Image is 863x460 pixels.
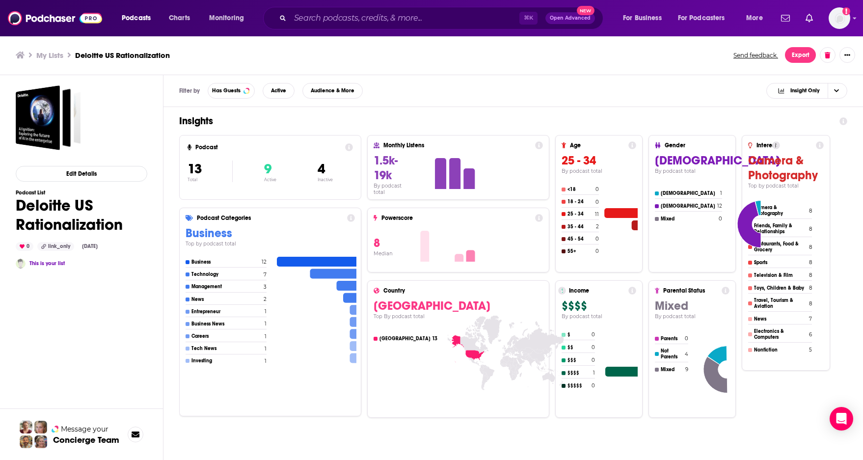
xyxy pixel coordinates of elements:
[809,244,812,250] h4: 8
[790,88,820,93] span: Insight Only
[16,189,147,196] h3: Podcast List
[122,11,151,25] span: Podcasts
[16,259,26,269] img: Rachael
[717,203,722,209] h4: 12
[550,16,591,21] span: Open Advanced
[766,83,847,99] h2: Choose View
[829,7,850,29] img: User Profile
[208,83,255,99] button: Has Guests
[162,10,196,26] a: Charts
[809,285,812,291] h4: 8
[34,435,47,448] img: Barbara Profile
[53,435,119,445] h3: Concierge Team
[570,142,624,149] h4: Age
[802,10,817,27] a: Show notifications dropdown
[318,161,325,177] span: 4
[562,313,636,320] h4: By podcast total
[545,12,595,24] button: Open AdvancedNew
[567,332,589,338] h4: $
[661,348,682,360] h4: Not Parents
[777,10,794,27] a: Show notifications dropdown
[672,10,739,26] button: open menu
[754,260,807,266] h4: Sports
[593,370,595,376] h4: 1
[567,224,593,230] h4: 35 - 44
[567,345,589,351] h4: $$
[754,272,807,278] h4: Television & Film
[595,248,599,254] h4: 0
[191,271,261,277] h4: Technology
[264,284,267,290] h4: 3
[20,421,32,433] img: Sydney Profile
[754,328,807,340] h4: Electronics & Computers
[754,241,807,253] h4: Restaurants, Food & Grocery
[569,287,624,294] h4: Income
[842,7,850,15] svg: Add a profile image
[592,344,595,351] h4: 0
[661,336,682,342] h4: Parents
[374,236,380,250] span: 8
[567,199,593,205] h4: 18 - 24
[191,259,259,265] h4: Business
[754,316,807,322] h4: News
[379,336,431,342] h4: [GEOGRAPHIC_DATA]
[191,297,261,302] h4: News
[374,298,566,313] h3: [GEOGRAPHIC_DATA]
[290,10,519,26] input: Search podcasts, credits, & more...
[78,243,102,250] div: [DATE]
[748,153,823,183] h3: Camera & Photography
[754,347,807,353] h4: Nonfiction
[809,347,812,353] h4: 5
[191,346,262,352] h4: Tech News
[754,285,807,291] h4: Toys, Children & Baby
[188,161,202,177] span: 13
[374,313,566,320] h4: Top By podcast total
[785,47,816,63] button: Export
[272,7,613,29] div: Search podcasts, credits, & more...
[678,11,725,25] span: For Podcasters
[754,223,807,235] h4: Friends, Family & Relationships
[754,205,807,216] h4: Camera & Photography
[36,51,63,60] a: My Lists
[264,161,271,177] span: 9
[265,321,267,327] h4: 1
[265,358,267,364] h4: 1
[592,331,595,338] h4: 0
[655,168,780,174] h4: By podcast total
[519,12,538,25] span: ⌘ K
[191,309,262,315] h4: Entrepreneur
[829,7,850,29] button: Show profile menu
[271,88,286,93] span: Active
[188,177,232,182] p: Total
[567,248,593,254] h4: 55+
[661,190,718,196] h4: [DEMOGRAPHIC_DATA]
[829,7,850,29] span: Logged in as rstenslie
[562,168,636,174] h4: By podcast total
[748,183,823,189] h4: Top by podcast total
[191,321,262,327] h4: Business News
[839,47,855,63] button: Show More Button
[595,186,599,192] h4: 0
[318,177,333,182] p: Inactive
[685,351,688,357] h4: 4
[374,250,414,257] h4: Median
[661,203,715,209] h4: [DEMOGRAPHIC_DATA]
[374,153,398,183] span: 1.5k-19k
[655,298,729,313] h3: Mixed
[264,271,267,278] h4: 7
[169,11,190,25] span: Charts
[115,10,163,26] button: open menu
[567,357,589,363] h4: $$$
[179,115,832,127] h1: Insights
[265,308,267,315] h4: 1
[262,259,267,265] h4: 12
[75,51,170,60] h3: Deloitte US Rationalization
[8,9,102,27] img: Podchaser - Follow, Share and Rate Podcasts
[754,298,807,309] h4: Travel, Tourism & Aviation
[16,242,33,251] div: 0
[739,10,775,26] button: open menu
[809,226,812,232] h4: 8
[186,241,354,247] h4: Top by podcast total
[746,11,763,25] span: More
